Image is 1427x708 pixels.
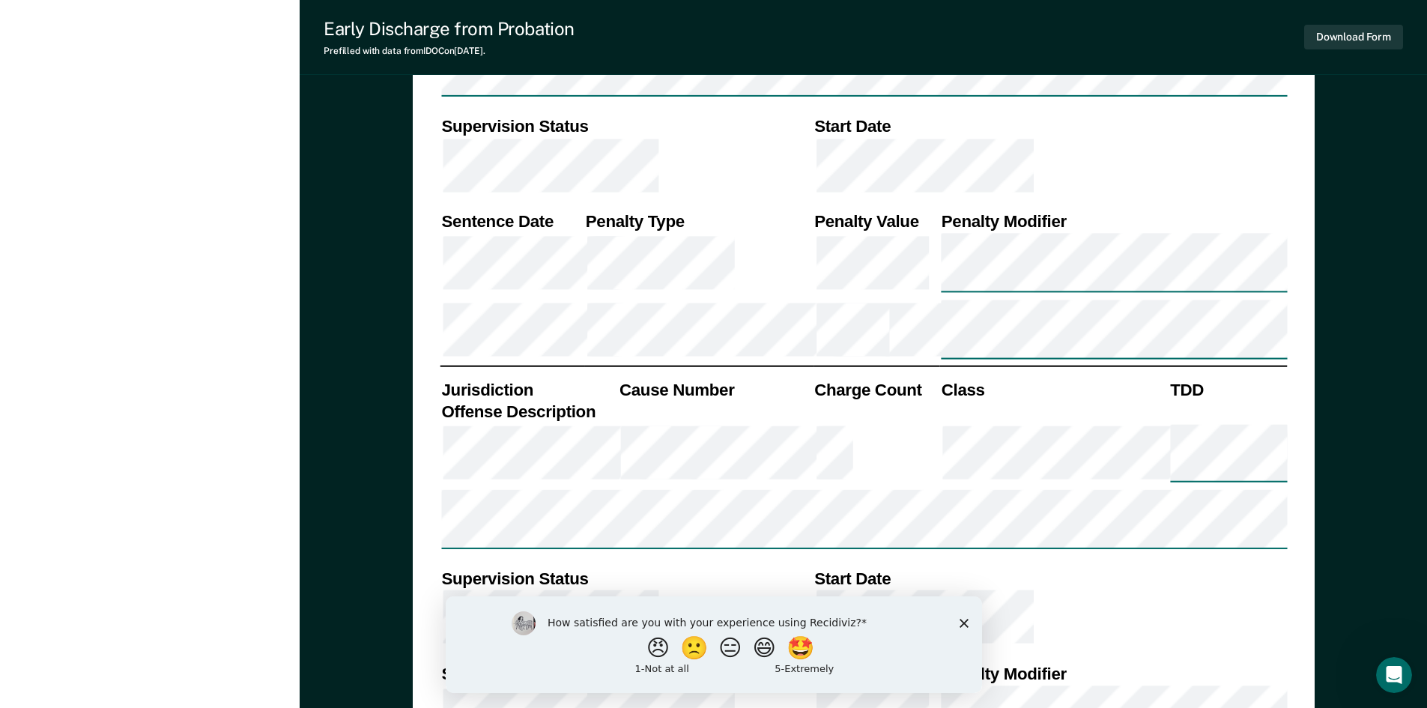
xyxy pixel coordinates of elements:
th: Start Date [813,568,1287,590]
th: Supervision Status [440,568,813,590]
div: Early Discharge from Probation [324,18,575,40]
button: Download Form [1304,25,1403,49]
th: Penalty Value [813,211,940,232]
iframe: Intercom live chat [1376,657,1412,693]
th: Class [939,379,1168,401]
th: Supervision Status [440,115,813,137]
th: TDD [1169,379,1287,401]
th: Penalty Type [584,211,812,232]
th: Sentence Date [440,663,584,685]
div: Prefilled with data from IDOC on [DATE] . [324,46,575,56]
iframe: Survey by Kim from Recidiviz [446,596,982,693]
th: Penalty Modifier [939,211,1287,232]
th: Charge Count [813,379,940,401]
th: Offense Description [440,401,618,423]
th: Cause Number [617,379,812,401]
th: Start Date [813,115,1287,137]
th: Sentence Date [440,211,584,232]
th: Jurisdiction [440,379,618,401]
th: Penalty Modifier [939,663,1287,685]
